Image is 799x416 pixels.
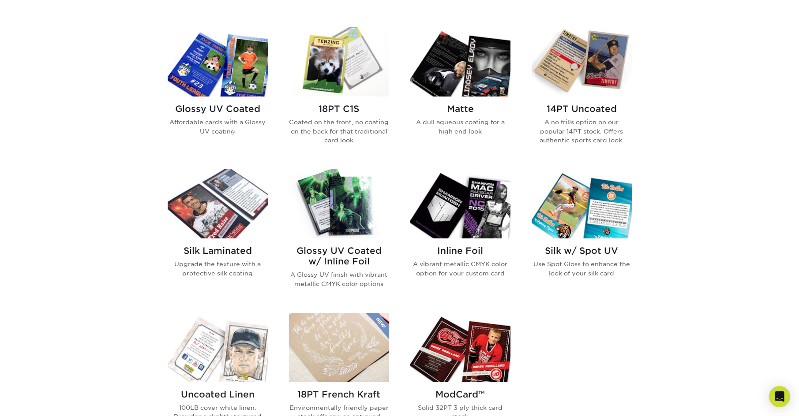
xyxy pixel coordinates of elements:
[410,118,510,136] p: A dull aqueous coating for a high end look
[168,118,268,136] p: Affordable cards with a Glossy UV coating
[289,169,389,238] img: Glossy UV Coated w/ Inline Foil Trading Cards
[410,27,510,97] img: Matte Trading Cards
[168,27,268,97] img: Glossy UV Coated Trading Cards
[410,389,510,400] h2: ModCard™
[168,104,268,114] h2: Glossy UV Coated
[168,389,268,400] h2: Uncoated Linen
[168,313,268,382] img: Uncoated Linen Trading Cards
[289,169,389,302] a: Glossy UV Coated w/ Inline Foil Trading Cards Glossy UV Coated w/ Inline Foil A Glossy UV finish ...
[532,245,632,256] h2: Silk w/ Spot UV
[532,104,632,114] h2: 14PT Uncoated
[168,169,268,302] a: Silk Laminated Trading Cards Silk Laminated Upgrade the texture with a protective silk coating
[289,104,389,114] h2: 18PT C1S
[289,313,389,382] img: 18PT French Kraft Trading Cards
[289,27,389,97] img: 18PT C1S Trading Cards
[168,245,268,256] h2: Silk Laminated
[769,386,790,407] div: Open Intercom Messenger
[532,27,632,97] img: 14PT Uncoated Trading Cards
[289,27,389,159] a: 18PT C1S Trading Cards 18PT C1S Coated on the front, no coating on the back for that traditional ...
[410,104,510,114] h2: Matte
[410,169,510,238] img: Inline Foil Trading Cards
[289,245,389,267] h2: Glossy UV Coated w/ Inline Foil
[532,169,632,302] a: Silk w/ Spot UV Trading Cards Silk w/ Spot UV Use Spot Gloss to enhance the look of your silk card
[532,118,632,145] p: A no frills option on our popular 14PT stock. Offers authentic sports card look.
[289,270,389,288] p: A Glossy UV finish with vibrant metallic CMYK color options
[532,169,632,238] img: Silk w/ Spot UV Trading Cards
[289,118,389,145] p: Coated on the front, no coating on the back for that traditional card look
[367,313,389,339] img: New Product
[410,169,510,302] a: Inline Foil Trading Cards Inline Foil A vibrant metallic CMYK color option for your custom card
[289,389,389,400] h2: 18PT French Kraft
[410,27,510,159] a: Matte Trading Cards Matte A dull aqueous coating for a high end look
[168,260,268,278] p: Upgrade the texture with a protective silk coating
[532,260,632,278] p: Use Spot Gloss to enhance the look of your silk card
[168,169,268,238] img: Silk Laminated Trading Cards
[410,260,510,278] p: A vibrant metallic CMYK color option for your custom card
[410,245,510,256] h2: Inline Foil
[410,313,510,382] img: ModCard™ Trading Cards
[168,27,268,159] a: Glossy UV Coated Trading Cards Glossy UV Coated Affordable cards with a Glossy UV coating
[532,27,632,159] a: 14PT Uncoated Trading Cards 14PT Uncoated A no frills option on our popular 14PT stock. Offers au...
